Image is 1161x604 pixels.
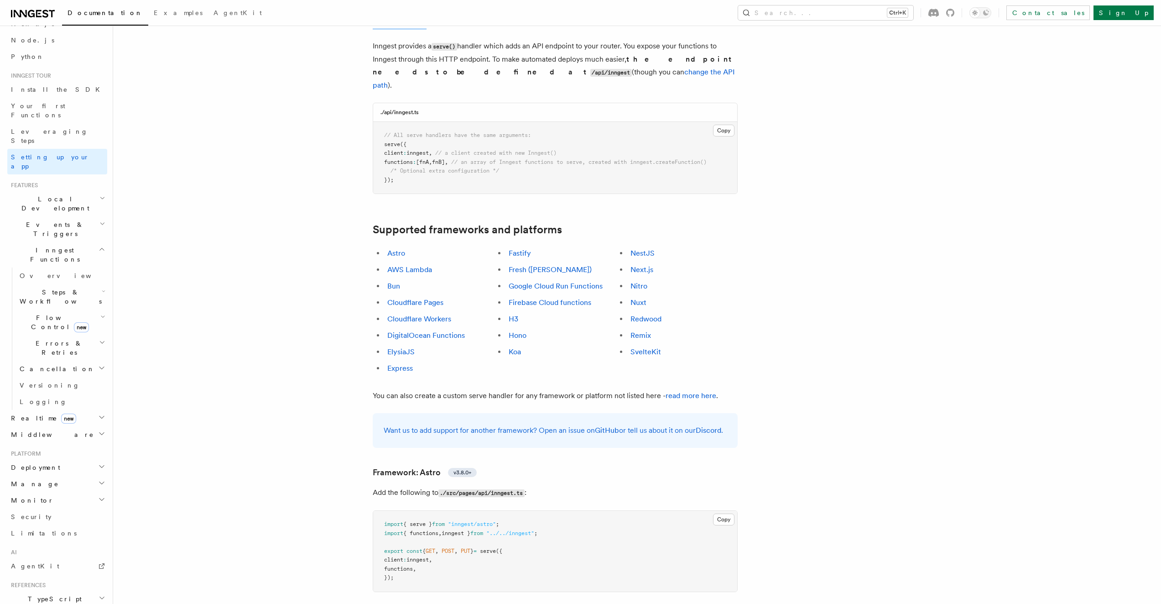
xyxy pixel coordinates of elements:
a: Firebase Cloud functions [509,298,591,307]
a: SvelteKit [630,347,661,356]
span: // an array of Inngest functions to serve, created with inngest.createFunction() [451,159,707,165]
span: { [422,548,426,554]
a: Security [7,509,107,525]
span: Logging [20,398,67,405]
kbd: Ctrl+K [887,8,908,17]
span: , [435,548,438,554]
span: Setting up your app [11,153,89,170]
div: Inngest Functions [7,268,107,410]
span: , [454,548,458,554]
span: Node.js [11,37,54,44]
span: , [413,566,416,572]
span: AI [7,549,17,556]
button: Search...Ctrl+K [738,5,913,20]
span: const [406,548,422,554]
span: Manage [7,479,59,488]
span: Cancellation [16,364,95,373]
span: Your first Functions [11,102,65,119]
span: ({ [496,548,502,554]
button: Cancellation [16,361,107,377]
a: Cloudflare Pages [387,298,443,307]
code: /api/inngest [590,69,632,77]
a: Fresh ([PERSON_NAME]) [509,265,592,274]
span: v3.8.0+ [453,469,471,476]
span: // All serve handlers have the same arguments: [384,132,531,138]
a: Sign Up [1093,5,1154,20]
a: Examples [148,3,208,25]
span: inngest [406,557,429,563]
span: serve [480,548,496,554]
p: You can also create a custom serve handler for any framework or platform not listed here - . [373,389,738,402]
span: }); [384,574,394,581]
span: inngest } [442,530,470,536]
span: Leveraging Steps [11,128,88,144]
span: Versioning [20,382,80,389]
span: [fnA [416,159,429,165]
button: Toggle dark mode [969,7,991,18]
span: Monitor [7,496,54,505]
a: Documentation [62,3,148,26]
span: import [384,521,403,527]
button: Realtimenew [7,410,107,426]
span: new [61,414,76,424]
span: Steps & Workflows [16,288,102,306]
span: , [429,159,432,165]
a: Supported frameworks and platforms [373,223,562,236]
span: Flow Control [16,313,100,331]
span: serve [384,141,400,147]
a: Contact sales [1006,5,1090,20]
a: Express [387,364,413,373]
a: Node.js [7,32,107,48]
span: = [474,548,477,554]
span: Inngest tour [7,72,51,79]
a: Astro [387,249,405,257]
span: Examples [154,9,203,16]
a: Fastify [509,249,531,257]
a: Limitations [7,525,107,541]
span: : [403,557,406,563]
button: Inngest Functions [7,242,107,268]
span: fnB] [432,159,445,165]
button: Manage [7,476,107,492]
span: // a client created with new Inngest() [435,150,557,156]
a: NestJS [630,249,655,257]
span: import [384,530,403,536]
span: , [429,150,432,156]
a: Overview [16,268,107,284]
span: Events & Triggers [7,220,99,238]
a: Nuxt [630,298,646,307]
span: Local Development [7,194,99,213]
span: PUT [461,548,470,554]
span: functions [384,159,413,165]
button: Copy [713,125,734,137]
span: { functions [403,530,438,536]
span: References [7,582,46,589]
button: Flow Controlnew [16,310,107,335]
a: Framework: Astrov3.8.0+ [373,466,477,479]
a: Discord [696,426,721,435]
span: GET [426,548,435,554]
button: Errors & Retries [16,335,107,361]
span: Python [11,53,44,60]
button: Events & Triggers [7,216,107,242]
span: Deployment [7,463,60,472]
a: AWS Lambda [387,265,432,274]
a: Leveraging Steps [7,123,107,149]
a: Cloudflare Workers [387,315,451,323]
a: H3 [509,315,518,323]
a: GitHub [595,426,619,435]
span: AgentKit [213,9,262,16]
span: ({ [400,141,406,147]
code: serve() [432,43,457,51]
span: Inngest Functions [7,246,99,264]
a: Python [7,48,107,65]
span: , [445,159,448,165]
a: read more here [666,391,716,400]
code: ./src/pages/api/inngest.ts [438,489,525,497]
span: , [429,557,432,563]
a: Install the SDK [7,81,107,98]
a: Koa [509,347,521,356]
p: Want us to add support for another framework? Open an issue on or tell us about it on our . [384,424,727,437]
span: from [470,530,483,536]
button: Deployment [7,459,107,476]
